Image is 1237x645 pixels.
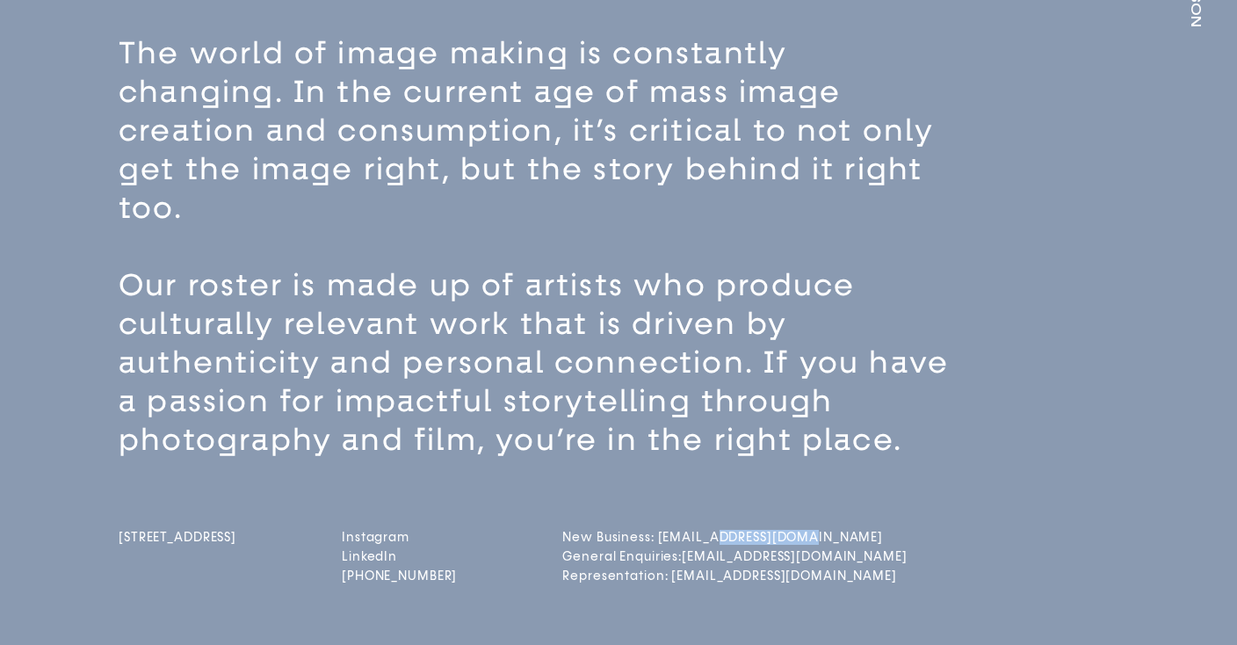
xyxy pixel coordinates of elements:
[562,549,701,564] a: General Enquiries:[EMAIL_ADDRESS][DOMAIN_NAME]
[342,530,457,545] a: Instagram
[119,34,967,228] p: The world of image making is constantly changing. In the current age of mass image creation and c...
[119,530,236,588] a: [STREET_ADDRESS]
[342,549,457,564] a: LinkedIn
[119,530,236,545] span: [STREET_ADDRESS]
[342,569,457,583] a: [PHONE_NUMBER]
[119,266,967,460] p: Our roster is made up of artists who produce culturally relevant work that is driven by authentic...
[562,569,701,583] a: Representation: [EMAIL_ADDRESS][DOMAIN_NAME]
[562,530,701,545] a: New Business: [EMAIL_ADDRESS][DOMAIN_NAME]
